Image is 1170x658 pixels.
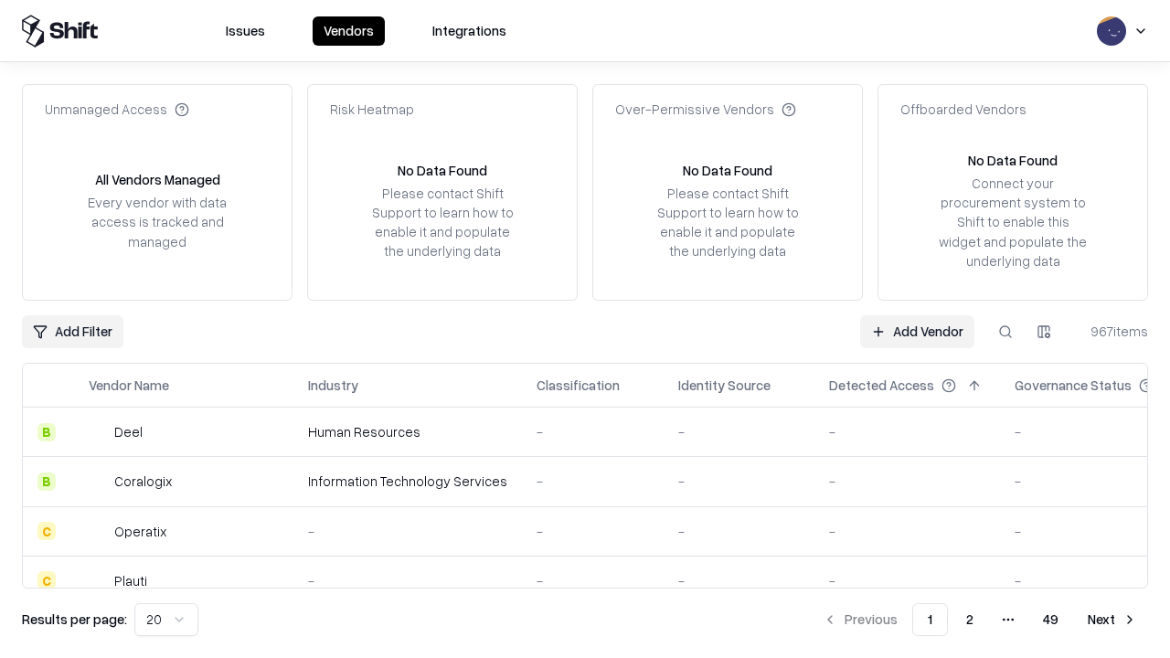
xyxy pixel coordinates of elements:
[537,571,649,590] div: -
[678,472,800,491] div: -
[308,376,358,395] div: Industry
[308,472,507,491] div: Information Technology Services
[81,193,233,250] div: Every vendor with data access is tracked and managed
[829,422,985,441] div: -
[829,376,934,395] div: Detected Access
[114,422,143,441] div: Deel
[537,422,649,441] div: -
[537,376,620,395] div: Classification
[912,603,948,636] button: 1
[37,571,56,589] div: C
[937,174,1089,271] div: Connect your procurement system to Shift to enable this widget and populate the underlying data
[678,376,771,395] div: Identity Source
[900,100,1026,119] div: Offboarded Vendors
[812,603,1148,636] nav: pagination
[89,522,107,540] img: Operatix
[37,472,56,491] div: B
[398,161,487,180] div: No Data Found
[22,610,127,629] p: Results per page:
[367,184,518,261] div: Please contact Shift Support to learn how to enable it and populate the underlying data
[1077,603,1148,636] button: Next
[37,423,56,441] div: B
[421,16,517,46] button: Integrations
[308,422,507,441] div: Human Resources
[215,16,276,46] button: Issues
[1028,603,1073,636] button: 49
[89,472,107,491] img: Coralogix
[829,472,985,491] div: -
[678,422,800,441] div: -
[95,170,220,189] div: All Vendors Managed
[89,376,169,395] div: Vendor Name
[615,100,796,119] div: Over-Permissive Vendors
[678,522,800,541] div: -
[829,522,985,541] div: -
[537,472,649,491] div: -
[308,571,507,590] div: -
[829,571,985,590] div: -
[968,151,1058,170] div: No Data Found
[1075,322,1148,341] div: 967 items
[114,472,172,491] div: Coralogix
[89,571,107,589] img: Plauti
[114,522,166,541] div: Operatix
[330,100,414,119] div: Risk Heatmap
[952,603,988,636] button: 2
[537,522,649,541] div: -
[1015,376,1132,395] div: Governance Status
[37,522,56,540] div: C
[308,522,507,541] div: -
[89,423,107,441] img: Deel
[683,161,772,180] div: No Data Found
[313,16,385,46] button: Vendors
[22,315,123,348] button: Add Filter
[860,315,974,348] a: Add Vendor
[45,100,189,119] div: Unmanaged Access
[678,571,800,590] div: -
[114,571,147,590] div: Plauti
[652,184,803,261] div: Please contact Shift Support to learn how to enable it and populate the underlying data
